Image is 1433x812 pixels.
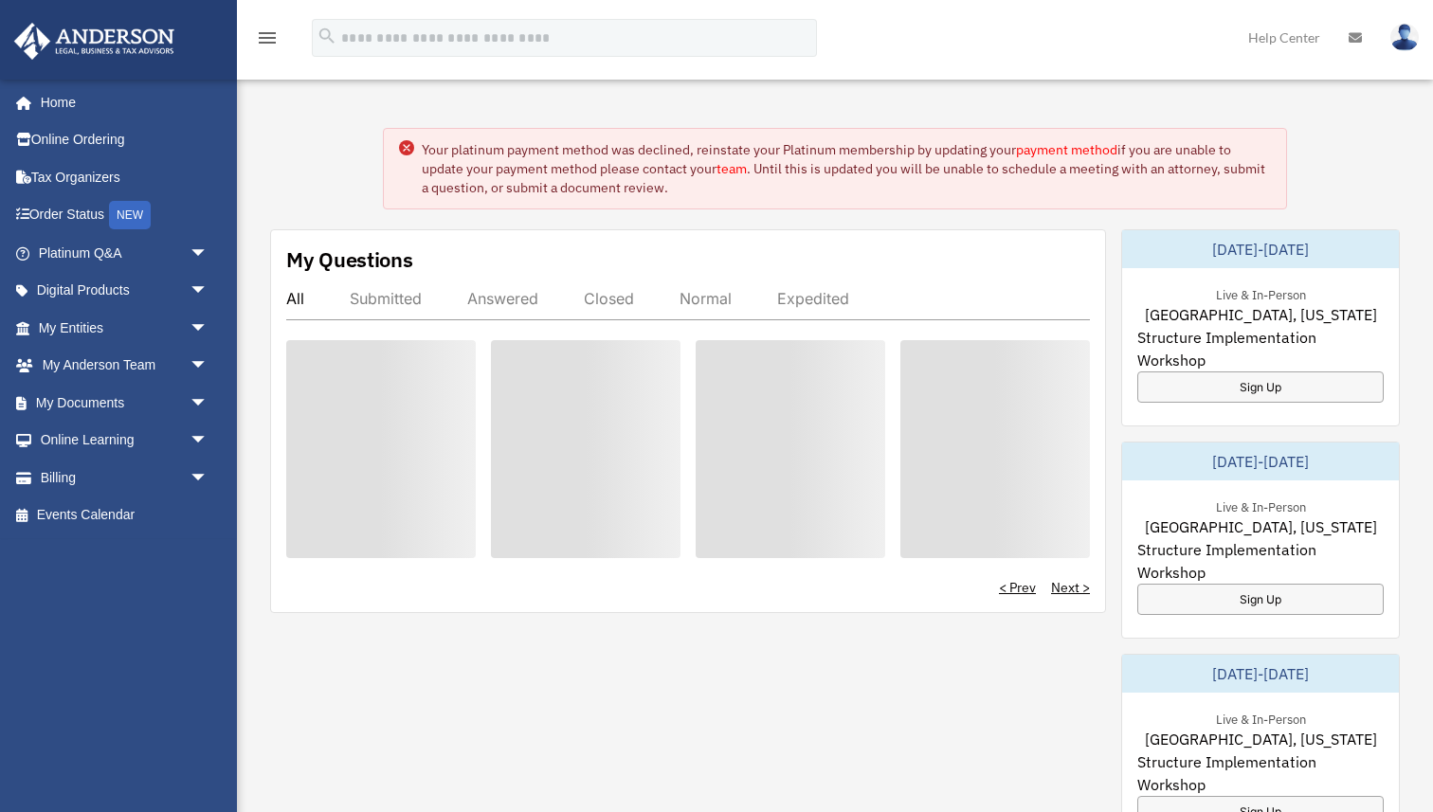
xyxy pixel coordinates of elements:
[1122,442,1399,480] div: [DATE]-[DATE]
[777,289,849,308] div: Expedited
[999,578,1036,597] a: < Prev
[13,309,237,347] a: My Entitiesarrow_drop_down
[1137,538,1384,584] span: Structure Implementation Workshop
[256,27,279,49] i: menu
[1137,750,1384,796] span: Structure Implementation Workshop
[190,384,227,423] span: arrow_drop_down
[350,289,422,308] div: Submitted
[1145,728,1377,750] span: [GEOGRAPHIC_DATA], [US_STATE]
[1145,303,1377,326] span: [GEOGRAPHIC_DATA], [US_STATE]
[190,234,227,273] span: arrow_drop_down
[1122,230,1399,268] div: [DATE]-[DATE]
[1201,708,1321,728] div: Live & In-Person
[317,26,337,46] i: search
[13,347,237,385] a: My Anderson Teamarrow_drop_down
[190,309,227,348] span: arrow_drop_down
[13,422,237,460] a: Online Learningarrow_drop_down
[1016,141,1117,158] a: payment method
[13,158,237,196] a: Tax Organizers
[1137,371,1384,403] a: Sign Up
[1390,24,1419,51] img: User Pic
[13,384,237,422] a: My Documentsarrow_drop_down
[13,496,237,534] a: Events Calendar
[190,272,227,311] span: arrow_drop_down
[109,201,151,229] div: NEW
[1122,655,1399,693] div: [DATE]-[DATE]
[13,234,237,272] a: Platinum Q&Aarrow_drop_down
[9,23,180,60] img: Anderson Advisors Platinum Portal
[13,121,237,159] a: Online Ordering
[1201,496,1321,515] div: Live & In-Person
[190,347,227,386] span: arrow_drop_down
[190,422,227,460] span: arrow_drop_down
[1137,584,1384,615] a: Sign Up
[716,160,747,177] a: team
[256,33,279,49] a: menu
[584,289,634,308] div: Closed
[1051,578,1090,597] a: Next >
[286,289,304,308] div: All
[13,83,227,121] a: Home
[190,459,227,497] span: arrow_drop_down
[1145,515,1377,538] span: [GEOGRAPHIC_DATA], [US_STATE]
[422,140,1271,197] div: Your platinum payment method was declined, reinstate your Platinum membership by updating your if...
[286,245,413,274] div: My Questions
[680,289,732,308] div: Normal
[13,459,237,496] a: Billingarrow_drop_down
[13,272,237,310] a: Digital Productsarrow_drop_down
[13,196,237,235] a: Order StatusNEW
[467,289,538,308] div: Answered
[1201,283,1321,303] div: Live & In-Person
[1137,326,1384,371] span: Structure Implementation Workshop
